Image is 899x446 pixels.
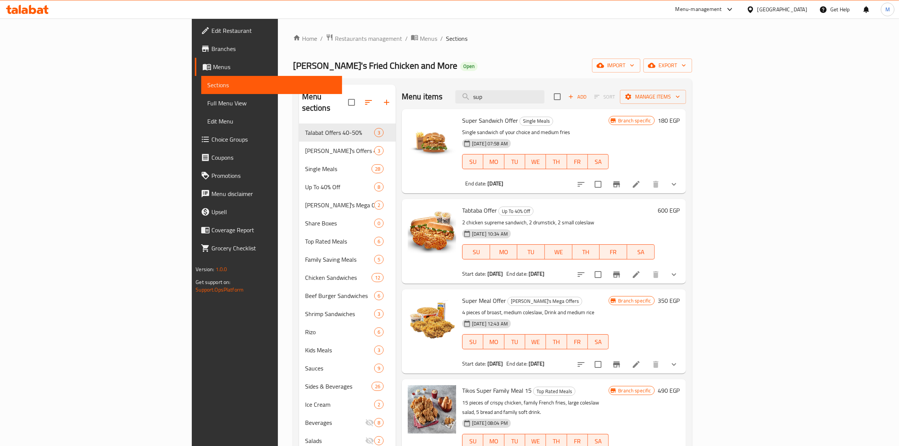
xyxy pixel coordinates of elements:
button: import [592,59,640,73]
div: Sauces9 [299,359,396,377]
button: Branch-specific-item [608,355,626,373]
span: Chicken Sandwiches [305,273,372,282]
div: Tiko's Mega Offers [507,297,582,306]
span: SU [466,336,480,347]
span: Edit Restaurant [211,26,336,35]
span: Single Meals [305,164,372,173]
div: Sides & Beverages26 [299,377,396,395]
span: TU [507,336,522,347]
span: TH [549,156,564,167]
span: Sort sections [359,93,378,111]
button: TU [504,334,525,349]
h6: 490 EGP [658,385,680,396]
a: Promotions [195,167,342,185]
span: MO [493,247,515,258]
a: Grocery Checklist [195,239,342,257]
span: Branch specific [615,117,654,124]
span: import [598,61,634,70]
button: SA [588,334,609,349]
span: Edit Menu [207,117,336,126]
button: WE [525,154,546,169]
span: Select to update [590,176,606,192]
div: Tiko's Offers 40-50% Off [305,146,374,155]
span: Single Meals [520,117,553,125]
span: Get support on: [196,277,230,287]
div: Up To 40% Off [498,207,534,216]
div: Rizo [305,327,374,336]
span: SA [591,156,606,167]
li: / [440,34,443,43]
div: items [374,128,384,137]
button: SU [462,154,483,169]
span: 6 [375,329,383,336]
span: Tabtaba Offer [462,205,497,216]
span: Share Boxes [305,219,374,228]
a: Sections [201,76,342,94]
span: Select section [549,89,565,105]
input: search [455,90,544,103]
button: SU [462,244,490,259]
div: Top Rated Meals [305,237,374,246]
span: MO [486,336,501,347]
b: [DATE] [529,359,544,369]
button: Add [565,91,589,103]
span: Top Rated Meals [534,387,575,396]
span: SA [591,336,606,347]
button: MO [490,244,518,259]
a: Menus [411,34,437,43]
div: items [374,201,384,210]
a: Menus [195,58,342,76]
span: End date: [506,359,527,369]
div: Family Saving Meals [305,255,374,264]
button: delete [647,355,665,373]
span: End date: [506,269,527,279]
button: WE [525,334,546,349]
span: 8 [375,184,383,191]
a: Coverage Report [195,221,342,239]
span: 6 [375,292,383,299]
img: Super Meal Offer [408,295,456,344]
div: Tiko's Mega Offers [305,201,374,210]
span: Sauces [305,364,374,373]
div: Open [460,62,478,71]
div: Chicken Sandwiches12 [299,269,396,287]
a: Edit menu item [632,270,641,279]
span: Promotions [211,171,336,180]
div: Single Meals28 [299,160,396,178]
div: Talabat Offers 40-50% [305,128,374,137]
div: Top Rated Meals6 [299,232,396,250]
span: [DATE] 12:43 AM [469,320,511,327]
span: Menu disclaimer [211,189,336,198]
span: Beverages [305,418,365,427]
div: items [374,418,384,427]
div: Talabat Offers 40-50%3 [299,123,396,142]
div: Shrimp Sandwiches [305,309,374,318]
span: Branch specific [615,387,654,394]
b: [DATE] [487,359,503,369]
div: Kids Meals [305,346,374,355]
span: Branch specific [615,297,654,304]
span: Salads [305,436,365,445]
p: 2 chicken supreme sandwich, 2 drumstick, 2 small coleslaw [462,218,655,227]
span: Ice Cream [305,400,374,409]
a: Full Menu View [201,94,342,112]
span: WE [528,336,543,347]
span: Select all sections [344,94,359,110]
button: TH [546,334,567,349]
button: MO [483,334,504,349]
span: Beef Burger Sandwiches [305,291,374,300]
span: Restaurants management [335,34,402,43]
div: items [374,237,384,246]
span: 3 [375,347,383,354]
a: Menu disclaimer [195,185,342,203]
span: Sections [446,34,467,43]
h6: 600 EGP [658,205,680,216]
button: delete [647,175,665,193]
span: [DATE] 07:58 AM [469,140,511,147]
span: 9 [375,365,383,372]
div: items [374,291,384,300]
div: items [374,400,384,409]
